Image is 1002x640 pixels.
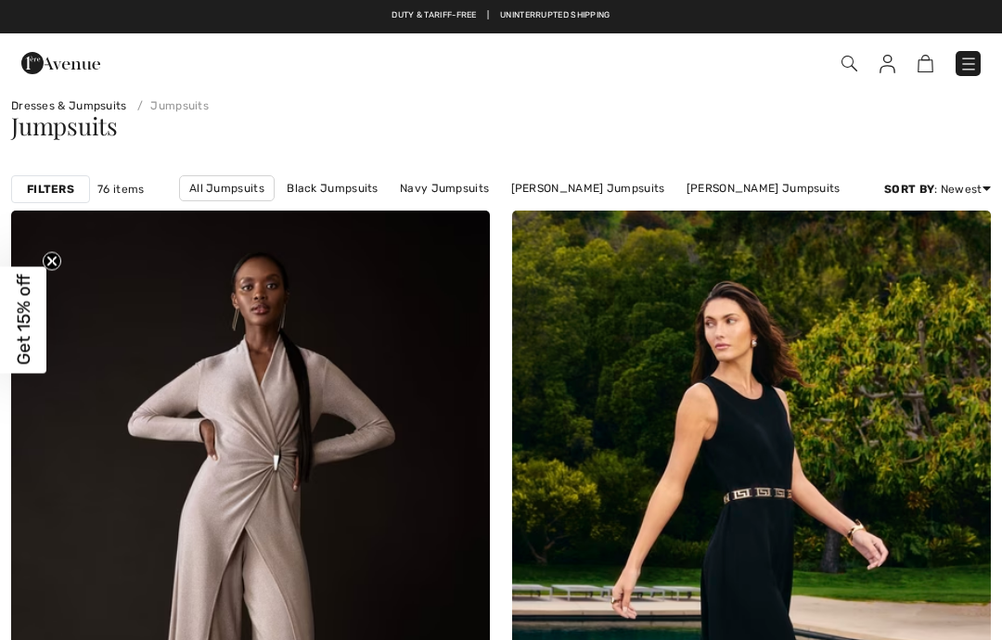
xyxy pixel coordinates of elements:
[13,275,34,365] span: Get 15% off
[97,181,144,198] span: 76 items
[677,176,850,200] a: [PERSON_NAME] Jumpsuits
[415,201,538,225] a: Evening Jumpsuits
[130,99,209,112] a: Jumpsuits
[27,181,74,198] strong: Filters
[650,201,736,225] a: Long Sleeve
[21,45,100,82] img: 1ère Avenue
[179,175,275,201] a: All Jumpsuits
[391,176,498,200] a: Navy Jumpsuits
[884,183,934,196] strong: Sort By
[841,56,857,71] img: Search
[502,176,674,200] a: [PERSON_NAME] Jumpsuits
[43,252,61,271] button: Close teaser
[11,109,118,142] span: Jumpsuits
[884,181,991,198] div: : Newest
[21,53,100,70] a: 1ère Avenue
[880,55,895,73] img: My Info
[11,99,127,112] a: Dresses & Jumpsuits
[541,201,648,225] a: Solid Jumpsuits
[918,55,933,72] img: Shopping Bag
[959,55,978,73] img: Menu
[293,201,412,225] a: Formal Jumpsuits
[277,176,388,200] a: Black Jumpsuits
